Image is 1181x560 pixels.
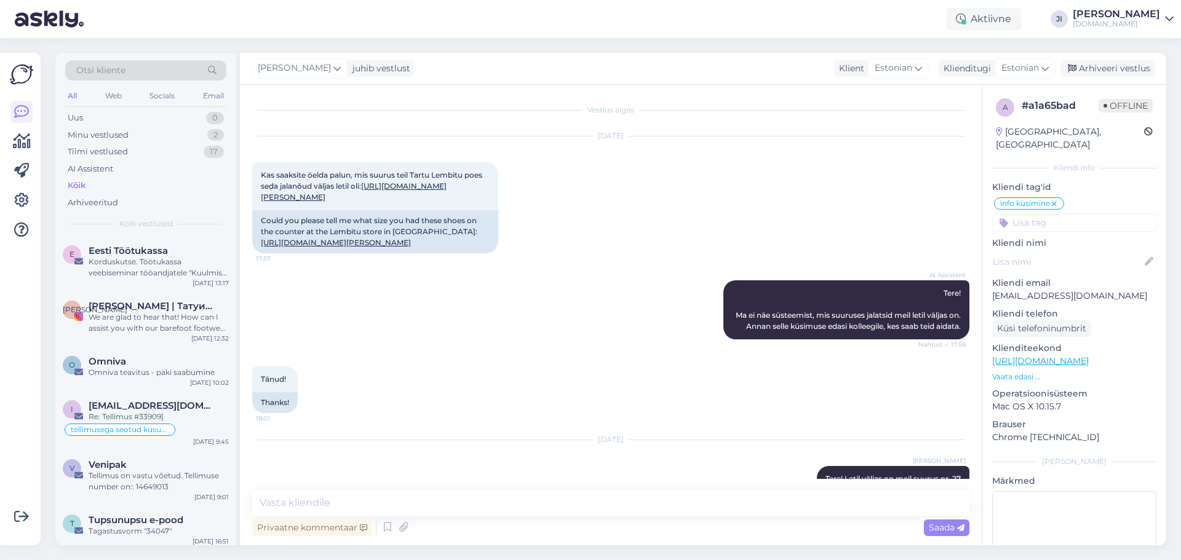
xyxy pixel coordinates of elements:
a: [URL][DOMAIN_NAME] [992,355,1089,366]
div: Web [103,88,124,104]
div: Tagastusvorm "34047" [89,526,229,537]
div: [DATE] 13:17 [193,278,229,288]
div: 0 [206,112,224,124]
div: Tiimi vestlused [68,146,128,158]
div: 17 [204,146,224,158]
span: a [1003,103,1008,112]
a: [URL][DOMAIN_NAME][PERSON_NAME] [261,238,411,247]
span: i [71,404,73,414]
span: E [70,250,74,259]
div: [DATE] 9:01 [194,492,229,502]
div: Re: Tellimus #33909] [89,411,229,422]
p: Klienditeekond [992,342,1156,355]
div: All [65,88,79,104]
div: Arhiveeri vestlus [1060,60,1155,77]
span: Kas saaksite öelda palun, mis suurus teil Tartu Lembitu poes seda jalanõud väljas letil oli: [261,170,484,202]
div: Privaatne kommentaar [252,519,372,536]
span: [PERSON_NAME] [63,305,127,314]
span: AI Assistent [920,270,966,280]
div: AI Assistent [68,163,113,175]
p: Operatsioonisüsteem [992,387,1156,400]
span: V [70,463,74,473]
input: Lisa nimi [993,255,1142,269]
p: Kliendi tag'id [992,181,1156,194]
div: # a1a65bad [1022,98,1099,113]
div: Tellimus on vastu võetud. Tellimuse number on:: 14649013 [89,470,229,492]
div: Omniva teavitus - paki saabumine [89,367,229,378]
img: Askly Logo [10,63,33,86]
div: [DATE] 10:02 [190,378,229,387]
span: Tere! Letil väljas on meil suurus nr. 27 [825,474,961,483]
div: [PERSON_NAME] [1073,9,1160,19]
a: [PERSON_NAME][DOMAIN_NAME] [1073,9,1174,29]
span: Omniva [89,356,126,367]
span: АЛИНА | Татуированная мама, специалист по анализу рисунка [89,301,217,312]
div: JI [1051,10,1068,28]
span: ieva.gustaite@gmail.com [89,400,217,411]
span: [PERSON_NAME] [258,61,331,75]
div: [DATE] 12:32 [191,334,229,343]
div: Thanks! [252,392,298,413]
p: Mac OS X 10.15.7 [992,400,1156,413]
div: [DATE] 16:51 [193,537,229,546]
div: juhib vestlust [348,62,410,75]
span: Estonian [1001,61,1039,75]
p: Brauser [992,418,1156,431]
p: Märkmed [992,475,1156,487]
span: Tänud! [261,374,286,384]
div: Kliendi info [992,162,1156,173]
div: [PERSON_NAME] [992,456,1156,467]
div: Could you please tell me what size you had these shoes on the counter at the Lembitu store in [GE... [252,210,498,253]
p: Chrome [TECHNICAL_ID] [992,431,1156,444]
div: Arhiveeritud [68,197,118,209]
span: Eesti Töötukassa [89,245,168,256]
span: [PERSON_NAME] [913,456,966,465]
span: Nähtud ✓ 17:58 [918,340,966,349]
span: 17:57 [256,254,302,263]
div: [DOMAIN_NAME] [1073,19,1160,29]
div: [DATE] [252,434,969,445]
span: O [69,360,75,369]
span: Tupsunupsu e-pood [89,515,183,526]
span: Venipak [89,459,127,470]
div: Kõik [68,179,85,192]
div: [DATE] 9:45 [193,437,229,446]
div: Uus [68,112,83,124]
div: Socials [147,88,177,104]
div: Minu vestlused [68,129,129,141]
p: Vaata edasi ... [992,371,1156,382]
div: Email [201,88,226,104]
div: Klient [834,62,864,75]
span: Saada [929,522,964,533]
div: Vestlus algas [252,105,969,116]
div: [GEOGRAPHIC_DATA], [GEOGRAPHIC_DATA] [996,125,1144,151]
p: Kliendi telefon [992,307,1156,320]
span: Otsi kliente [76,64,125,77]
p: Kliendi nimi [992,237,1156,250]
span: info küsimine [1000,200,1050,207]
p: Kliendi email [992,277,1156,290]
div: Korduskutse. Töötukassa veebiseminar tööandjatele "Kuulmise kaitsmine töökeskkonnas" [89,256,229,278]
div: Klienditugi [939,62,991,75]
span: Offline [1099,99,1153,112]
div: 2 [207,129,224,141]
div: We are glad to hear that! How can I assist you with our barefoot footwear [DATE]? [89,312,229,334]
span: 18:01 [256,414,302,423]
span: tellimusega seotud küsumus [71,426,169,433]
div: Küsi telefoninumbrit [992,320,1091,337]
span: Kõik vestlused [119,218,173,229]
div: [DATE] [252,130,969,141]
div: Aktiivne [946,8,1021,30]
input: Lisa tag [992,213,1156,232]
p: [EMAIL_ADDRESS][DOMAIN_NAME] [992,290,1156,302]
span: T [70,519,74,528]
span: Estonian [875,61,912,75]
